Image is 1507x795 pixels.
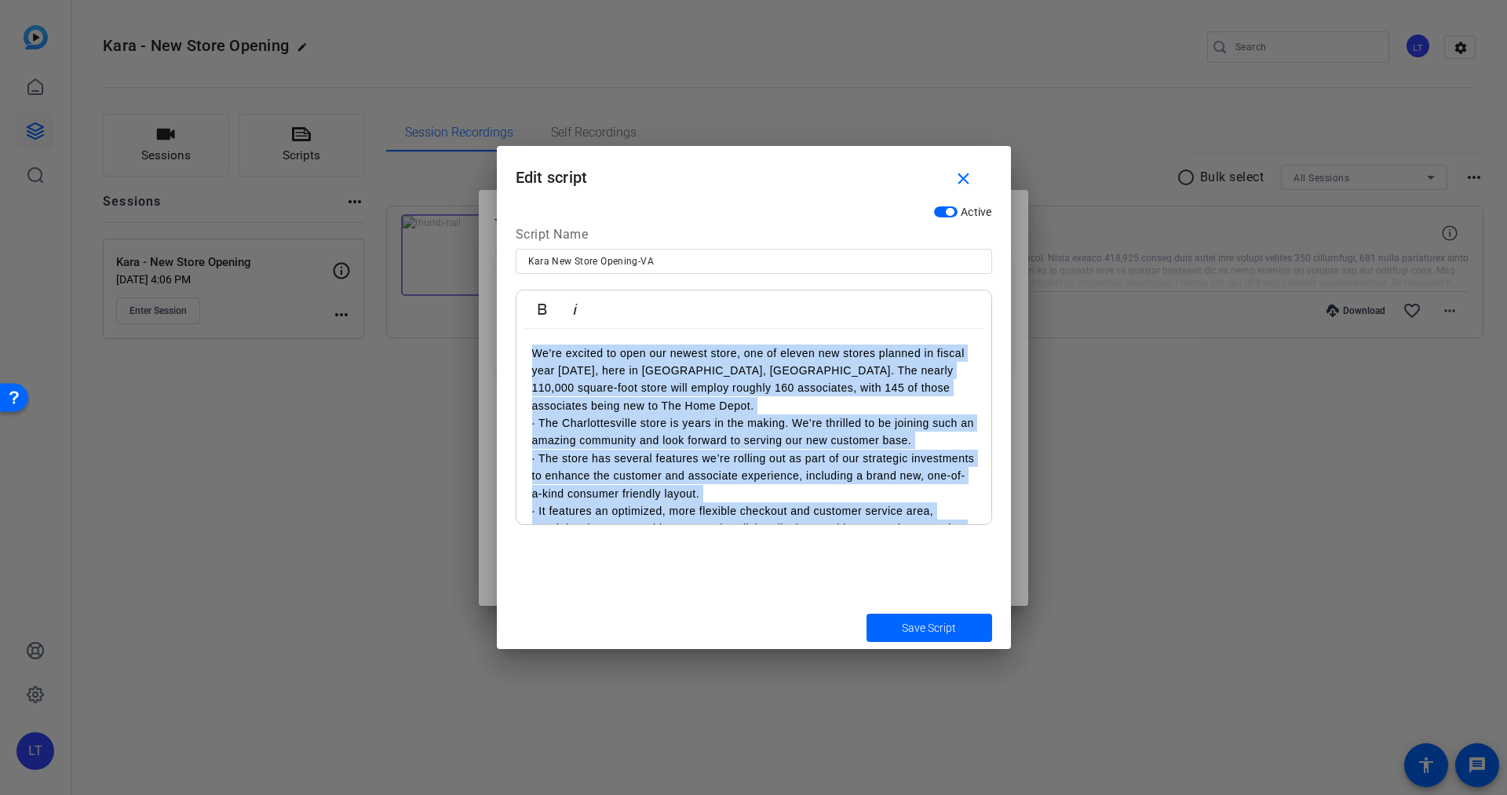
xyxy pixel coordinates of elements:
[497,146,1011,197] h1: Edit script
[961,206,992,218] span: Active
[532,414,976,450] p: · The Charlottesville store is years in the making. We’re thrilled to be joining such an amazing ...
[532,502,976,573] p: · It features an optimized, more flexible checkout and customer service area, specialty showrooms...
[528,252,980,271] input: Enter Script Name
[532,345,976,415] p: We’re excited to open our newest store, one of eleven new stores planned in fiscal year [DATE], h...
[532,450,976,502] p: · The store has several features we’re rolling out as part of our strategic investments to enhanc...
[560,294,590,325] button: Italic (⌘I)
[954,170,973,189] mat-icon: close
[867,614,992,642] button: Save Script
[527,294,557,325] button: Bold (⌘B)
[902,620,956,636] span: Save Script
[516,225,992,249] div: Script Name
